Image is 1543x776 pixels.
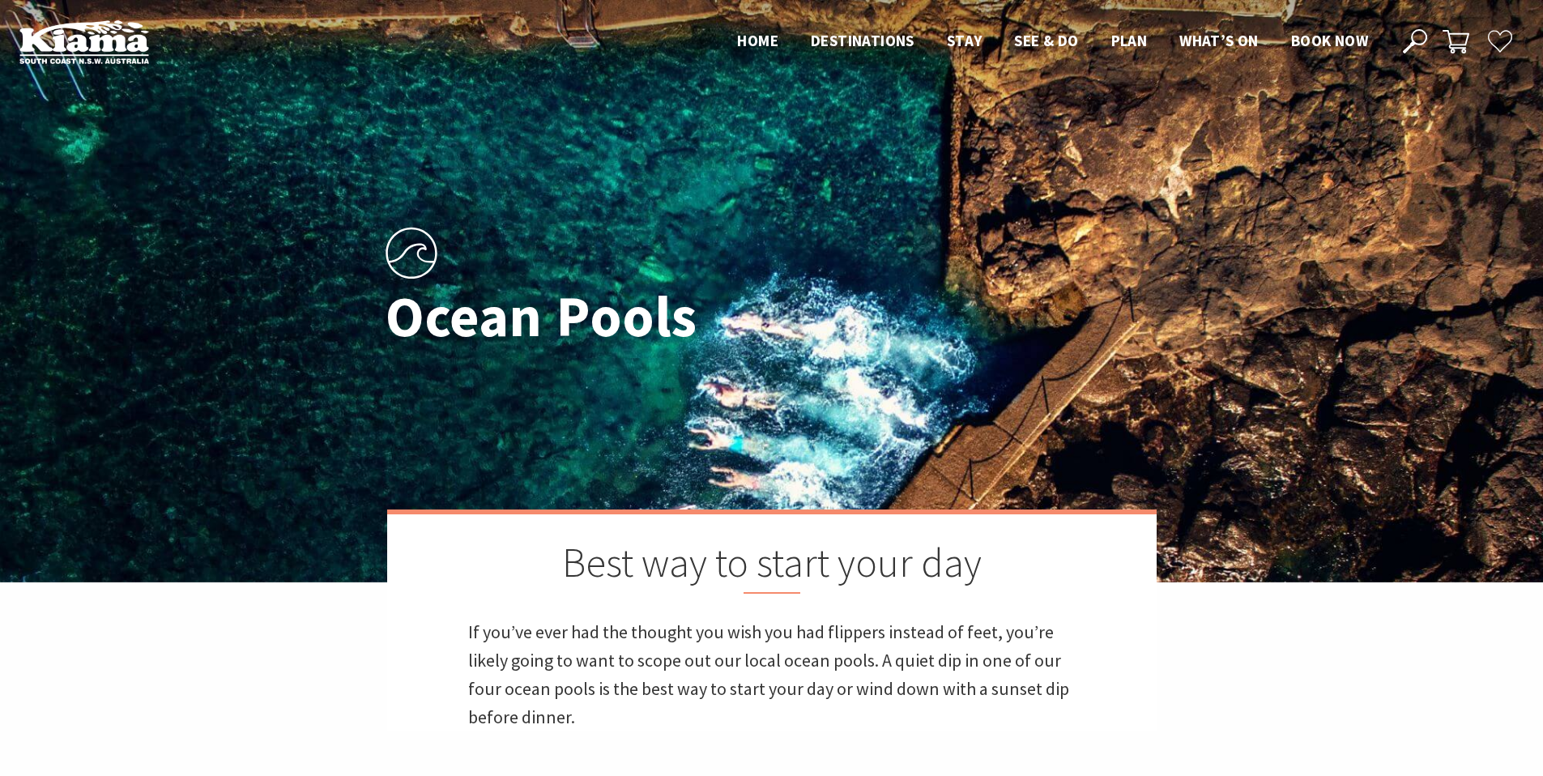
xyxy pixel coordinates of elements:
[1111,31,1148,50] span: Plan
[1014,31,1078,50] span: See & Do
[811,31,914,50] span: Destinations
[386,286,843,348] h1: Ocean Pools
[721,28,1384,55] nav: Main Menu
[1291,31,1368,50] span: Book now
[19,19,149,64] img: Kiama Logo
[1179,31,1259,50] span: What’s On
[737,31,778,50] span: Home
[468,618,1076,732] p: If you’ve ever had the thought you wish you had flippers instead of feet, you’re likely going to ...
[947,31,982,50] span: Stay
[468,539,1076,594] h2: Best way to start your day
